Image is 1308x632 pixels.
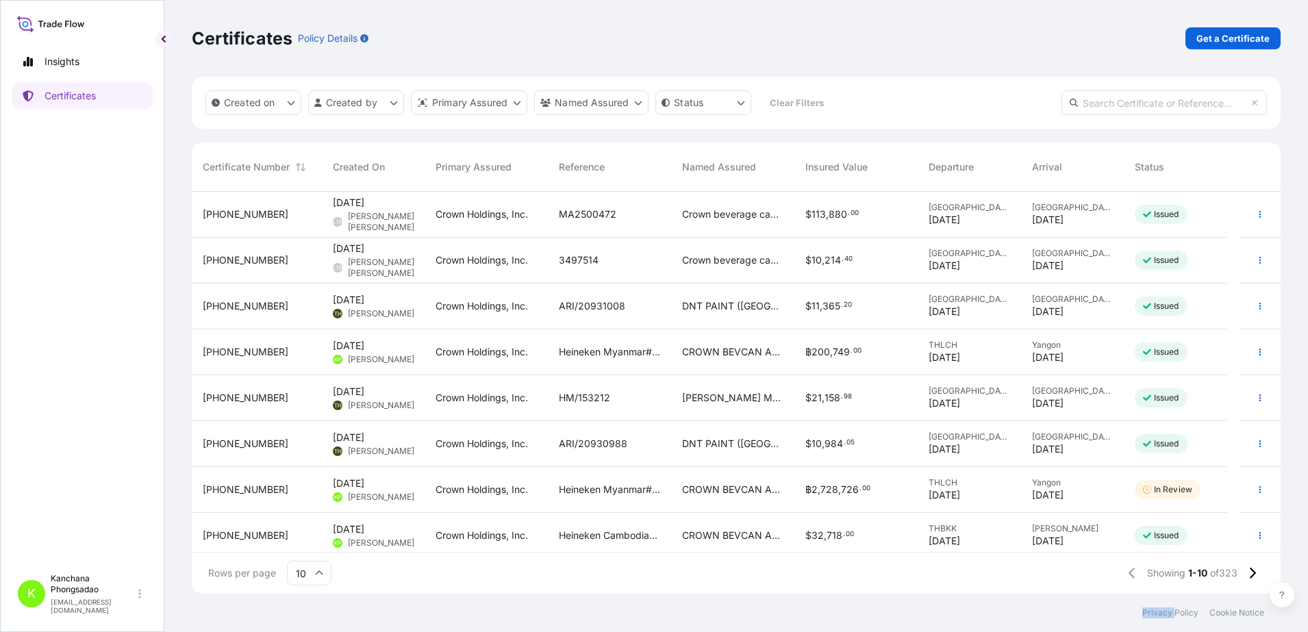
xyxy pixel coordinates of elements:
span: ARI/20930988 [559,437,627,451]
span: [GEOGRAPHIC_DATA] [929,431,1009,442]
span: [DATE] [1032,259,1064,273]
span: 20 [844,303,852,307]
span: [PERSON_NAME] [PERSON_NAME] [348,211,414,233]
span: of 323 [1210,566,1237,580]
p: Issued [1154,255,1179,266]
p: Created on [224,96,275,110]
span: Crown beverage cans Vung Tau Company Limited [682,207,783,221]
span: CROWN BEVCAN AND CLOSURES ([GEOGRAPHIC_DATA]) CO., LTD. [682,529,783,542]
span: THLCH [929,477,1009,488]
span: KP [334,536,341,550]
span: [PHONE_NUMBER] [203,391,288,405]
span: [PERSON_NAME] [348,446,414,457]
span: TH [334,444,342,458]
span: TH [334,399,342,412]
p: Certificates [45,89,96,103]
button: Sort [292,159,309,175]
span: 2 [812,485,818,494]
span: TH [334,307,342,320]
span: [PERSON_NAME] [1032,523,1113,534]
span: $ [805,301,812,311]
span: [PERSON_NAME] [348,308,414,319]
span: [DATE] [929,259,960,273]
span: 880 [829,210,847,219]
span: Primary Assured [436,160,512,174]
span: $ [805,439,812,448]
span: Created On [333,160,385,174]
span: 1-10 [1188,566,1207,580]
p: Issued [1154,346,1179,357]
span: [DATE] [333,477,364,490]
p: In Review [1154,484,1192,495]
a: Cookie Notice [1209,607,1264,618]
span: [GEOGRAPHIC_DATA] [929,202,1009,213]
span: [DATE] [1032,213,1064,227]
span: $ [805,210,812,219]
span: Crown Holdings, Inc. [436,207,528,221]
span: [PHONE_NUMBER] [203,529,288,542]
span: 32 [812,531,824,540]
span: . [848,211,850,216]
span: 10 [812,255,822,265]
button: Clear Filters [758,92,835,114]
span: [GEOGRAPHIC_DATA] [1032,202,1113,213]
span: [DATE] [333,431,364,444]
span: [PERSON_NAME] MANUFACTURING ([GEOGRAPHIC_DATA]) SDN BHD [682,391,783,405]
span: CROWN BEVCAN AND CLOSURES ([GEOGRAPHIC_DATA]) CO., LTD. [682,483,783,496]
span: Heineken Myanmar#IV2252001763-A [559,483,660,496]
span: [DATE] [1032,396,1064,410]
span: Crown Holdings, Inc. [436,483,528,496]
span: LTN [333,215,343,229]
span: LTN [333,261,343,275]
span: [DATE] [333,242,364,255]
span: . [851,349,853,353]
span: MA2500472 [559,207,616,221]
span: Arrival [1032,160,1062,174]
span: Rows per page [208,566,276,580]
span: [DATE] [333,196,364,210]
p: Issued [1154,209,1179,220]
span: $ [805,255,812,265]
span: 21 [812,393,822,403]
span: [PERSON_NAME] [348,400,414,411]
span: $ [805,531,812,540]
span: 10 [812,439,822,448]
span: [PHONE_NUMBER] [203,345,288,359]
span: 113 [812,210,826,219]
span: [GEOGRAPHIC_DATA] [929,248,1009,259]
span: Reference [559,160,605,174]
span: Insured Value [805,160,868,174]
span: KP [334,490,341,504]
button: certificateStatus Filter options [655,90,751,115]
span: [DATE] [333,522,364,536]
span: [PERSON_NAME] [348,538,414,548]
p: [EMAIL_ADDRESS][DOMAIN_NAME] [51,598,136,614]
span: [DATE] [333,385,364,399]
span: ARI/20931008 [559,299,625,313]
span: , [818,485,820,494]
span: [GEOGRAPHIC_DATA] [929,385,1009,396]
p: Policy Details [298,31,357,45]
span: , [830,347,833,357]
span: Departure [929,160,974,174]
span: [DATE] [1032,351,1064,364]
button: createdBy Filter options [308,90,404,115]
a: Certificates [12,82,153,110]
span: Heineken Cambodia#IV2252001772 [559,529,660,542]
span: , [826,210,829,219]
a: Get a Certificate [1185,27,1281,49]
span: 718 [827,531,842,540]
span: [PERSON_NAME] [PERSON_NAME] [348,257,414,279]
p: Named Assured [555,96,629,110]
span: [GEOGRAPHIC_DATA] [1032,385,1113,396]
span: , [822,439,825,448]
span: Crown Holdings, Inc. [436,529,528,542]
span: [PHONE_NUMBER] [203,483,288,496]
span: [DATE] [929,305,960,318]
p: Privacy Policy [1142,607,1198,618]
span: [PHONE_NUMBER] [203,299,288,313]
span: [DATE] [929,534,960,548]
span: 726 [841,485,859,494]
span: 749 [833,347,850,357]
